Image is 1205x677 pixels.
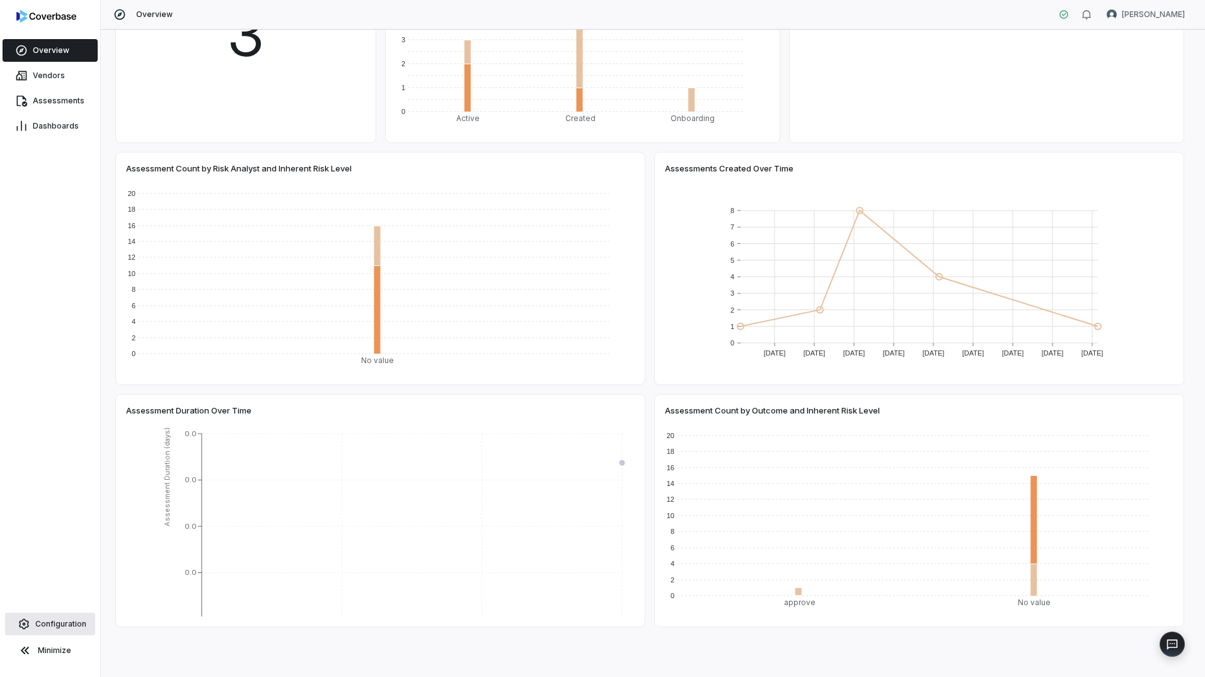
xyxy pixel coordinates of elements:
text: [DATE] [1002,349,1024,357]
span: Assessments [33,96,84,106]
text: 8 [730,207,734,214]
a: Assessments [3,90,98,112]
button: Minimize [5,638,95,663]
span: Dashboards [33,121,79,131]
text: 5 [730,257,734,264]
span: Assessment Count by Risk Analyst and Inherent Risk Level [126,163,352,174]
text: 6 [671,544,674,552]
text: 0 [671,592,674,599]
text: [DATE] [1081,349,1104,357]
a: Overview [3,39,98,62]
text: 8 [132,286,135,293]
text: 16 [128,222,135,229]
a: Dashboards [3,115,98,137]
text: 6 [132,302,135,310]
text: 0 [730,339,734,347]
text: 2 [671,576,674,584]
text: [DATE] [804,349,826,357]
text: [DATE] [962,349,984,357]
text: [DATE] [883,349,905,357]
text: 10 [128,270,135,277]
span: Minimize [38,645,71,656]
span: Overview [136,9,173,20]
text: 20 [667,432,674,439]
text: 1 [730,323,734,330]
text: 4 [132,318,135,325]
text: [DATE] [843,349,865,357]
text: 1 [401,84,405,91]
span: Overview [33,45,69,55]
text: 12 [667,495,674,503]
text: 20 [128,190,135,197]
span: Configuration [35,619,86,629]
text: 8 [671,528,674,535]
span: Assessment Duration Over Time [126,405,251,416]
text: 18 [667,448,674,455]
text: 14 [128,238,135,245]
text: 2 [132,334,135,342]
text: [DATE] [1042,349,1064,357]
span: [PERSON_NAME] [1122,9,1185,20]
text: 10 [667,512,674,519]
text: 3 [401,36,405,43]
button: Jeffrey Lee avatar[PERSON_NAME] [1099,5,1192,24]
text: 2 [730,306,734,314]
text: 18 [128,205,135,213]
img: logo-D7KZi-bG.svg [16,10,76,23]
text: 2 [401,60,405,67]
span: Assessments Created Over Time [665,163,793,174]
text: 3 [730,289,734,297]
text: 12 [128,253,135,261]
tspan: 0.0 [185,615,197,623]
text: 16 [667,464,674,472]
text: 4 [730,273,734,281]
tspan: 0.0 [185,568,197,577]
text: [DATE] [923,349,945,357]
span: Vendors [33,71,65,81]
text: 0 [401,108,405,115]
text: 7 [730,223,734,231]
tspan: 0.0 [185,475,197,484]
tspan: 0.0 [185,522,197,531]
text: [DATE] [764,349,786,357]
text: 4 [671,560,674,567]
text: 6 [730,240,734,248]
img: Jeffrey Lee avatar [1107,9,1117,20]
span: Assessment Count by Outcome and Inherent Risk Level [665,405,880,416]
text: 0 [132,350,135,357]
tspan: Assessment Duration (days) [163,427,171,526]
text: 14 [667,480,674,487]
a: Vendors [3,64,98,87]
tspan: 0.0 [185,429,197,438]
a: Configuration [5,613,95,635]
